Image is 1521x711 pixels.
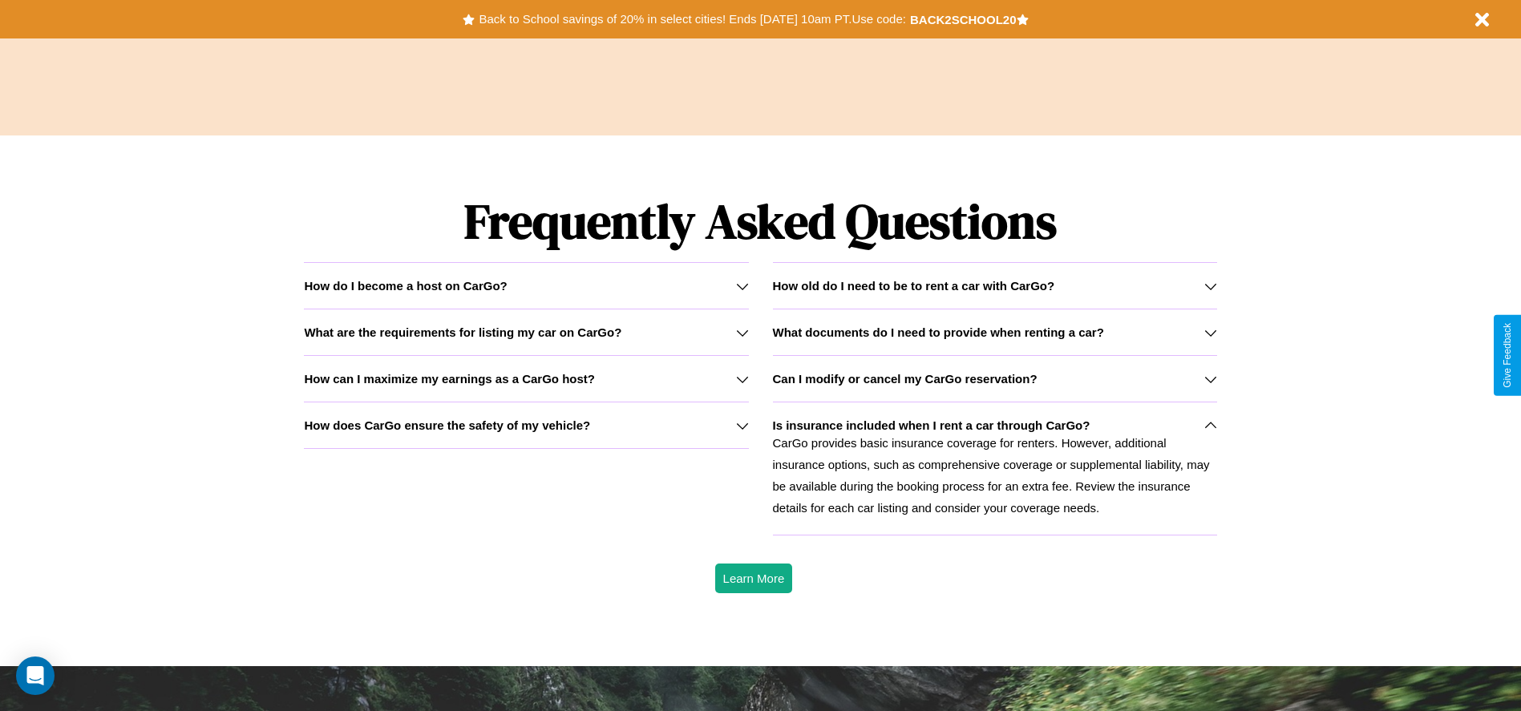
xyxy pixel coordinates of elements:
h3: How old do I need to be to rent a car with CarGo? [773,279,1055,293]
div: Open Intercom Messenger [16,656,55,695]
h3: Can I modify or cancel my CarGo reservation? [773,372,1038,386]
h1: Frequently Asked Questions [304,180,1216,262]
button: Back to School savings of 20% in select cities! Ends [DATE] 10am PT.Use code: [475,8,909,30]
div: Give Feedback [1502,323,1513,388]
b: BACK2SCHOOL20 [910,13,1017,26]
h3: What are the requirements for listing my car on CarGo? [304,325,621,339]
h3: Is insurance included when I rent a car through CarGo? [773,418,1090,432]
p: CarGo provides basic insurance coverage for renters. However, additional insurance options, such ... [773,432,1217,519]
h3: What documents do I need to provide when renting a car? [773,325,1104,339]
h3: How do I become a host on CarGo? [304,279,507,293]
h3: How can I maximize my earnings as a CarGo host? [304,372,595,386]
h3: How does CarGo ensure the safety of my vehicle? [304,418,590,432]
button: Learn More [715,564,793,593]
